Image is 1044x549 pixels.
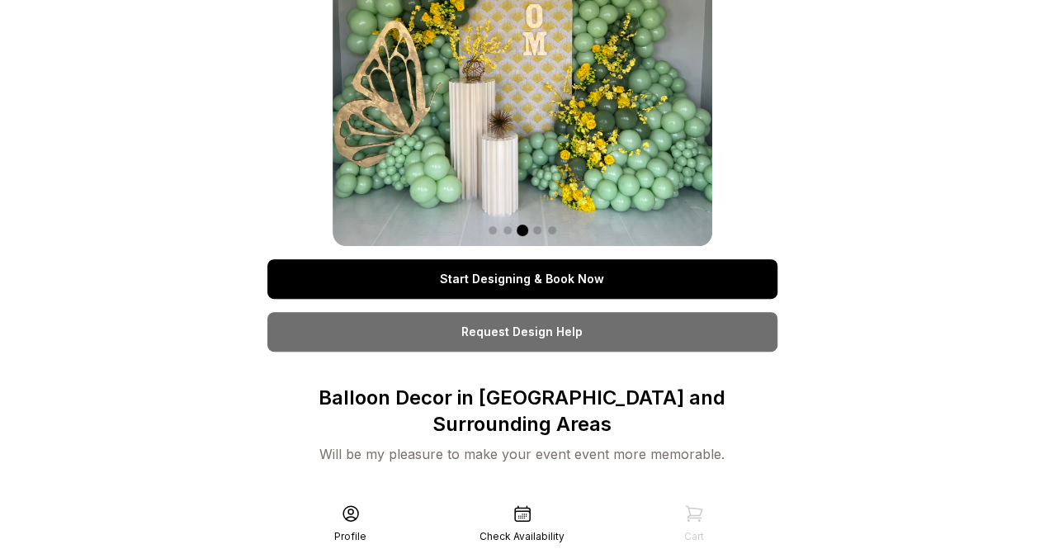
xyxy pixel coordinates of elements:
div: Will be my pleasure to make your event event more memorable. [267,444,777,464]
a: Start Designing & Book Now [267,259,777,299]
div: Check Availability [479,530,565,543]
p: Balloon Decor in [GEOGRAPHIC_DATA] and Surrounding Areas [267,385,777,438]
div: Profile [334,530,366,543]
a: Request Design Help [267,312,777,352]
div: Cart [684,530,704,543]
